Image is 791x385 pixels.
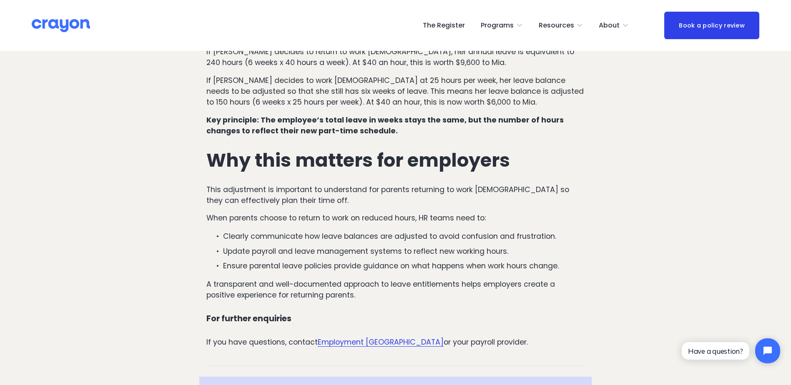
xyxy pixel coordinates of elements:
iframe: Tidio Chat [675,331,787,370]
strong: For further enquiries [206,313,291,324]
p: If [PERSON_NAME] decides to return to work [DEMOGRAPHIC_DATA], her annual leave is equivalent to ... [206,46,585,68]
a: folder dropdown [481,19,523,32]
p: If you have questions, contact or your payroll provider. [206,337,585,347]
a: folder dropdown [539,19,583,32]
p: This adjustment is important to understand for parents returning to work [DEMOGRAPHIC_DATA] so th... [206,184,585,206]
strong: Key principle: The employee’s total leave in weeks stays the same, but the number of hours change... [206,115,565,136]
p: When parents choose to return to work on reduced hours, HR teams need to: [206,212,585,223]
span: Resources [539,20,574,32]
a: The Register [423,19,465,32]
p: A transparent and well-documented approach to leave entitlements helps employers create a positiv... [206,279,585,301]
a: folder dropdown [599,19,629,32]
img: Crayon [32,18,90,33]
strong: Why this matters for employers [206,147,510,173]
p: Update payroll and leave management systems to reflect new working hours. [223,246,585,257]
a: Book a policy review [664,12,759,39]
span: Programs [481,20,514,32]
p: Clearly communicate how leave balances are adjusted to avoid confusion and frustration. [223,231,585,242]
span: About [599,20,620,32]
p: If [PERSON_NAME] decides to work [DEMOGRAPHIC_DATA] at 25 hours per week, her leave balance needs... [206,75,585,108]
p: Ensure parental leave policies provide guidance on what happens when work hours change. [223,260,585,271]
a: Employment [GEOGRAPHIC_DATA] [318,337,444,347]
